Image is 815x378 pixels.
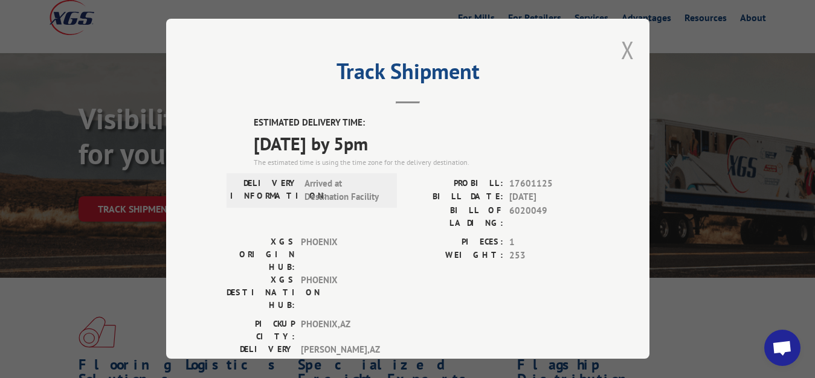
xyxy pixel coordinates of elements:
span: 1 [509,235,589,249]
span: [PERSON_NAME] , AZ [301,343,382,368]
label: BILL OF LADING: [408,204,503,229]
label: PICKUP CITY: [227,318,295,343]
span: 6020049 [509,204,589,229]
label: ESTIMATED DELIVERY TIME: [254,116,589,130]
label: XGS ORIGIN HUB: [227,235,295,274]
label: BILL DATE: [408,190,503,204]
label: WEIGHT: [408,249,503,263]
a: Open chat [764,330,801,366]
label: DELIVERY INFORMATION: [230,177,298,204]
button: Close modal [621,34,634,66]
span: 17601125 [509,177,589,191]
span: [DATE] by 5pm [254,130,589,157]
div: The estimated time is using the time zone for the delivery destination. [254,157,589,168]
span: PHOENIX [301,235,382,274]
span: [DATE] [509,190,589,204]
label: XGS DESTINATION HUB: [227,274,295,312]
h2: Track Shipment [227,63,589,86]
span: PHOENIX , AZ [301,318,382,343]
label: DELIVERY CITY: [227,343,295,368]
label: PIECES: [408,235,503,249]
label: PROBILL: [408,177,503,191]
span: 253 [509,249,589,263]
span: PHOENIX [301,274,382,312]
span: Arrived at Destination Facility [304,177,386,204]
